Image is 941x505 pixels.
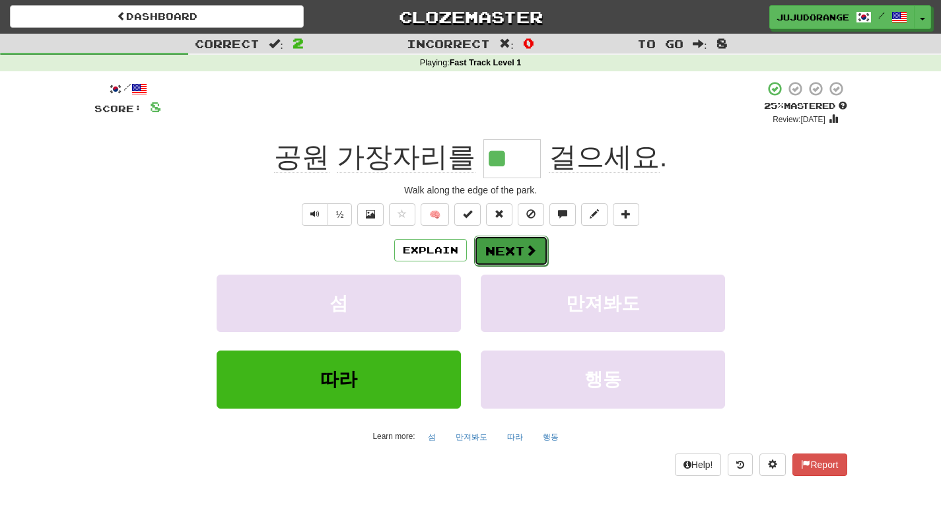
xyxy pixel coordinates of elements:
span: : [499,38,514,50]
span: Score: [94,103,142,114]
span: / [878,11,885,20]
span: jujudorange [777,11,849,23]
button: Discuss sentence (alt+u) [549,203,576,226]
button: 행동 [481,351,725,408]
button: Help! [675,454,722,476]
a: jujudorange / [769,5,915,29]
span: 만져봐도 [566,293,640,314]
strong: Fast Track Level 1 [450,58,522,67]
span: . [541,141,667,173]
button: 🧠 [421,203,449,226]
span: 25 % [764,100,784,111]
span: 8 [716,35,728,51]
button: Play sentence audio (ctl+space) [302,203,328,226]
button: Round history (alt+y) [728,454,753,476]
a: Clozemaster [324,5,617,28]
button: 행동 [536,427,566,447]
span: To go [637,37,683,50]
button: Favorite sentence (alt+f) [389,203,415,226]
span: 섬 [330,293,348,314]
button: 섬 [217,275,461,332]
button: 따라 [217,351,461,408]
button: Add to collection (alt+a) [613,203,639,226]
a: Dashboard [10,5,304,28]
div: / [94,81,161,97]
span: 2 [293,35,304,51]
div: Text-to-speech controls [299,203,353,226]
span: : [693,38,707,50]
small: Learn more: [372,432,415,441]
span: Correct [195,37,260,50]
button: ½ [328,203,353,226]
button: Ignore sentence (alt+i) [518,203,544,226]
span: : [269,38,283,50]
button: 섬 [421,427,443,447]
button: Edit sentence (alt+d) [581,203,608,226]
button: Next [474,236,548,266]
button: Report [792,454,847,476]
span: 행동 [584,369,621,389]
button: 만져봐도 [448,427,495,447]
span: 따라 [320,369,357,389]
button: Show image (alt+x) [357,203,384,226]
button: 만져봐도 [481,275,725,332]
small: Review: [DATE] [773,115,825,124]
button: 따라 [500,427,530,447]
span: Incorrect [407,37,490,50]
span: 걸으세요 [549,141,660,173]
div: Walk along the edge of the park. [94,184,847,197]
span: 0 [523,35,534,51]
span: 공원 [274,141,330,173]
div: Mastered [764,100,847,112]
button: Explain [394,239,467,261]
span: 가장자리를 [337,141,475,173]
span: 8 [150,98,161,115]
button: Reset to 0% Mastered (alt+r) [486,203,512,226]
button: Set this sentence to 100% Mastered (alt+m) [454,203,481,226]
